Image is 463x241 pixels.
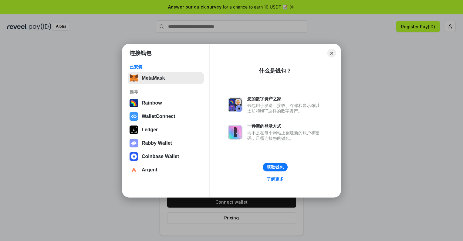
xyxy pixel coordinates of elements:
div: 钱包用于发送、接收、存储和显示像以太坊和NFT这样的数字资产。 [247,103,323,114]
div: Argent [142,167,157,173]
button: Argent [128,164,204,176]
div: 而不是在每个网站上创建新的账户和密码，只需连接您的钱包。 [247,130,323,141]
img: svg+xml,%3Csvg%20xmlns%3D%22http%3A%2F%2Fwww.w3.org%2F2000%2Fsvg%22%20fill%3D%22none%22%20viewBox... [130,139,138,147]
div: Rabby Wallet [142,140,172,146]
div: 了解更多 [267,176,284,182]
div: Ledger [142,127,158,133]
div: Coinbase Wallet [142,154,179,159]
div: 您的数字资产之家 [247,96,323,102]
div: Rainbow [142,100,162,106]
div: 什么是钱包？ [259,67,292,74]
img: svg+xml,%3Csvg%20width%3D%2228%22%20height%3D%2228%22%20viewBox%3D%220%200%2028%2028%22%20fill%3D... [130,152,138,161]
img: svg+xml,%3Csvg%20width%3D%2228%22%20height%3D%2228%22%20viewBox%3D%220%200%2028%2028%22%20fill%3D... [130,166,138,174]
button: Rainbow [128,97,204,109]
button: WalletConnect [128,110,204,122]
div: 获取钱包 [267,164,284,170]
button: 获取钱包 [263,163,288,171]
button: Close [327,49,336,57]
img: svg+xml,%3Csvg%20xmlns%3D%22http%3A%2F%2Fwww.w3.org%2F2000%2Fsvg%22%20fill%3D%22none%22%20viewBox... [228,125,242,139]
button: Ledger [128,124,204,136]
div: MetaMask [142,75,165,81]
img: svg+xml,%3Csvg%20width%3D%22120%22%20height%3D%22120%22%20viewBox%3D%220%200%20120%20120%22%20fil... [130,99,138,107]
button: Rabby Wallet [128,137,204,149]
button: Coinbase Wallet [128,150,204,163]
div: 推荐 [130,89,202,95]
h1: 连接钱包 [130,50,151,57]
img: svg+xml,%3Csvg%20width%3D%2228%22%20height%3D%2228%22%20viewBox%3D%220%200%2028%2028%22%20fill%3D... [130,112,138,121]
img: svg+xml,%3Csvg%20fill%3D%22none%22%20height%3D%2233%22%20viewBox%3D%220%200%2035%2033%22%20width%... [130,74,138,82]
div: 一种新的登录方式 [247,123,323,129]
img: svg+xml,%3Csvg%20xmlns%3D%22http%3A%2F%2Fwww.w3.org%2F2000%2Fsvg%22%20fill%3D%22none%22%20viewBox... [228,98,242,112]
a: 了解更多 [263,175,287,183]
img: svg+xml,%3Csvg%20xmlns%3D%22http%3A%2F%2Fwww.w3.org%2F2000%2Fsvg%22%20width%3D%2228%22%20height%3... [130,126,138,134]
div: WalletConnect [142,114,175,119]
div: 已安装 [130,64,202,70]
button: MetaMask [128,72,204,84]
